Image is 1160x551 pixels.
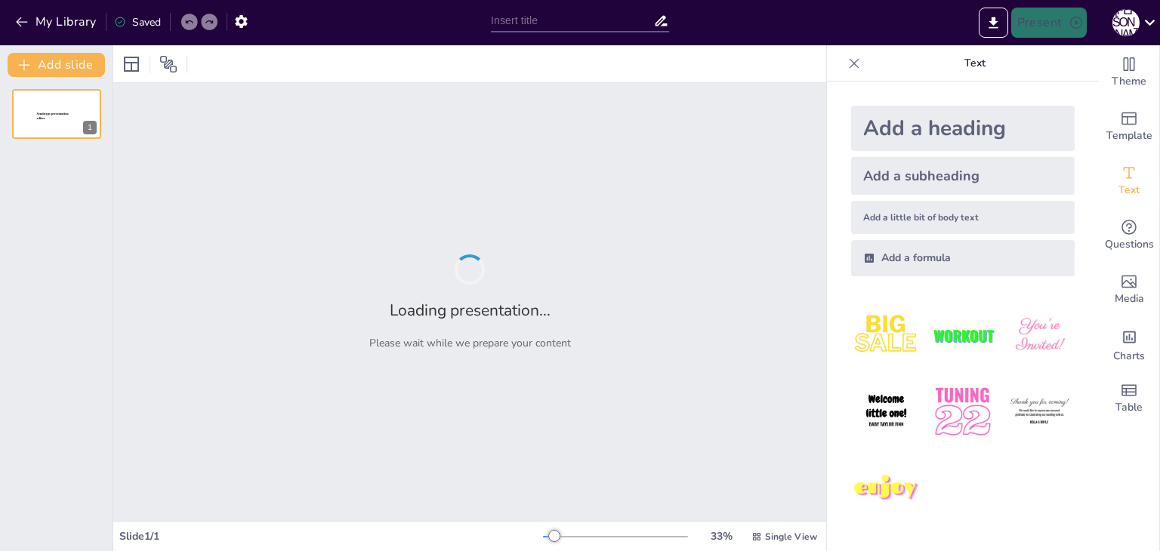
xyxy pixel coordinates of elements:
[1099,317,1159,371] div: Add charts and graphs
[119,52,143,76] div: Layout
[1115,291,1144,307] span: Media
[1099,263,1159,317] div: Add images, graphics, shapes or video
[1113,348,1145,365] span: Charts
[1118,182,1140,199] span: Text
[1112,73,1146,90] span: Theme
[1112,8,1140,38] button: Д [PERSON_NAME]
[119,529,543,543] div: Slide 1 / 1
[114,15,161,29] div: Saved
[1112,9,1140,36] div: Д [PERSON_NAME]
[1115,399,1143,416] span: Table
[851,240,1075,276] div: Add a formula
[1099,45,1159,100] div: Change the overall theme
[765,531,817,543] span: Single View
[1099,371,1159,426] div: Add a table
[1105,236,1154,253] span: Questions
[866,45,1084,82] p: Text
[927,377,998,447] img: 5.jpeg
[1004,377,1075,447] img: 6.jpeg
[851,201,1075,234] div: Add a little bit of body text
[703,529,739,543] div: 33 %
[369,336,571,350] p: Please wait while we prepare your content
[927,300,998,371] img: 2.jpeg
[1106,128,1152,144] span: Template
[37,112,69,121] span: Sendsteps presentation editor
[851,377,921,447] img: 4.jpeg
[851,106,1075,151] div: Add a heading
[159,55,177,73] span: Position
[851,454,921,524] img: 7.jpeg
[1004,300,1075,371] img: 3.jpeg
[390,300,551,321] h2: Loading presentation...
[851,300,921,371] img: 1.jpeg
[1099,208,1159,263] div: Get real-time input from your audience
[1099,154,1159,208] div: Add text boxes
[8,53,105,77] button: Add slide
[491,10,653,32] input: Insert title
[83,121,97,134] div: 1
[11,10,103,34] button: My Library
[1011,8,1087,38] button: Present
[851,157,1075,195] div: Add a subheading
[1099,100,1159,154] div: Add ready made slides
[979,8,1008,38] button: Export to PowerPoint
[12,89,101,139] div: 1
